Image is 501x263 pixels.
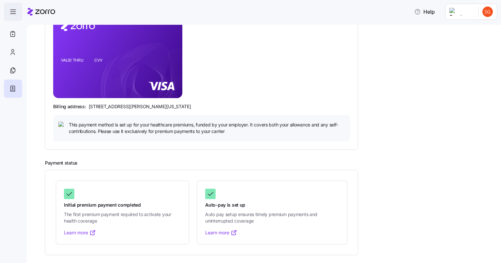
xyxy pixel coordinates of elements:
a: Learn more [64,229,96,236]
tspan: VALID THRU [61,58,83,63]
img: f70c3ec32b46b63f5e8a885a1f496810 [482,7,493,17]
span: Auto pay setup ensures timely premium payments and uninterrupted coverage [205,211,339,225]
span: Help [414,8,435,16]
img: icon bulb [58,122,66,129]
span: This payment method is set up for your healthcare premiums, funded by your employer. It covers bo... [69,122,345,135]
button: Help [409,5,440,18]
span: Initial premium payment completed [64,202,181,208]
span: Auto-pay is set up [205,202,339,208]
span: [STREET_ADDRESS][PERSON_NAME][US_STATE] [89,103,191,110]
a: Learn more [205,229,237,236]
span: The first premium payment required to activate your health coverage [64,211,181,225]
span: Billing address: [53,103,86,110]
img: Employer logo [449,8,473,16]
h2: Payment status [45,160,492,166]
tspan: CVV [94,58,102,63]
